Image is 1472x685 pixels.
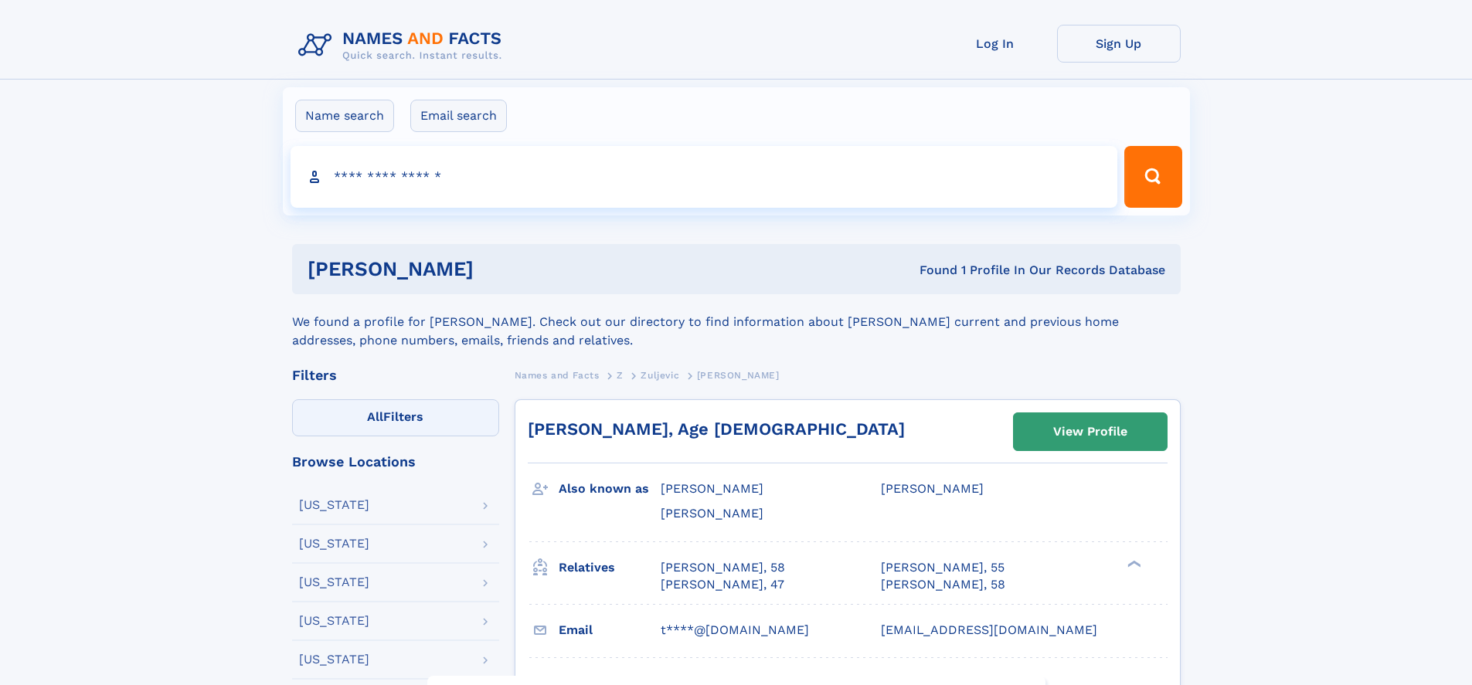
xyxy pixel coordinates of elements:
span: Z [617,370,624,381]
a: Sign Up [1057,25,1181,63]
h3: Email [559,617,661,643]
a: Names and Facts [515,365,600,385]
span: [EMAIL_ADDRESS][DOMAIN_NAME] [881,622,1097,637]
div: View Profile [1053,414,1127,449]
input: search input [291,146,1118,208]
span: [PERSON_NAME] [661,481,763,496]
div: [US_STATE] [299,576,369,588]
h1: [PERSON_NAME] [308,259,697,279]
span: [PERSON_NAME] [661,506,763,521]
a: [PERSON_NAME], Age [DEMOGRAPHIC_DATA] [528,419,905,439]
a: [PERSON_NAME], 47 [661,576,784,593]
a: Zuljevic [641,365,679,385]
div: [US_STATE] [299,537,369,550]
img: Logo Names and Facts [292,25,515,66]
span: All [367,409,383,424]
div: [US_STATE] [299,653,369,666]
div: [US_STATE] [299,499,369,511]
label: Email search [410,100,507,132]
span: [PERSON_NAME] [881,481,984,496]
a: Z [617,365,624,385]
a: [PERSON_NAME], 58 [881,576,1005,593]
a: View Profile [1014,413,1167,450]
button: Search Button [1124,146,1181,208]
div: Filters [292,368,499,382]
div: Found 1 Profile In Our Records Database [696,262,1165,279]
label: Filters [292,399,499,436]
h3: Relatives [559,554,661,581]
a: [PERSON_NAME], 58 [661,559,785,576]
label: Name search [295,100,394,132]
a: Log In [933,25,1057,63]
div: [US_STATE] [299,615,369,627]
div: ❯ [1124,558,1142,568]
div: Browse Locations [292,455,499,469]
span: [PERSON_NAME] [697,370,780,381]
a: [PERSON_NAME], 55 [881,559,1005,576]
span: Zuljevic [641,370,679,381]
h3: Also known as [559,476,661,502]
div: We found a profile for [PERSON_NAME]. Check out our directory to find information about [PERSON_N... [292,294,1181,350]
